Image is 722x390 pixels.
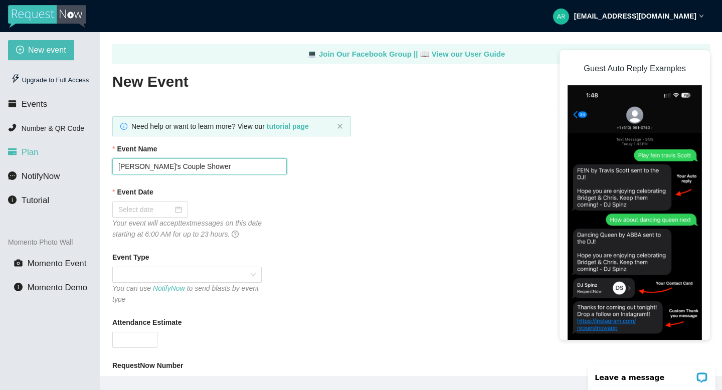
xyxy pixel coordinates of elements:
[22,147,39,157] span: Plan
[581,358,722,390] iframe: LiveChat chat widget
[11,74,20,83] span: thunderbolt
[337,123,343,130] button: close
[22,124,84,132] span: Number & QR Code
[420,50,430,58] span: laptop
[8,40,74,60] button: plus-circleNew event
[22,99,47,109] span: Events
[131,122,309,130] span: Need help or want to learn more? View our
[112,72,710,92] h2: New Event
[117,143,157,154] b: Event Name
[112,219,262,238] i: Your event will accept text messages on this date starting at 6:00 AM for up to 23 hours.
[699,14,704,19] span: down
[120,123,127,130] span: info-circle
[8,70,92,90] div: Upgrade to Full Access
[568,85,702,376] img: DJ Request Instructions
[117,186,153,198] b: Event Date
[574,12,696,20] strong: [EMAIL_ADDRESS][DOMAIN_NAME]
[28,44,66,56] span: New event
[28,283,87,292] span: Momento Demo
[267,122,309,130] a: tutorial page
[118,204,173,215] input: Select date
[22,196,49,205] span: Tutorial
[8,5,86,28] img: RequestNow
[420,50,505,58] a: laptop View our User Guide
[307,50,420,58] a: laptop Join Our Facebook Group ||
[112,317,182,328] b: Attendance Estimate
[112,360,184,371] b: RequestNow Number
[112,252,149,263] b: Event Type
[112,283,262,305] div: You can use to send blasts by event type
[568,58,702,79] h3: Guest Auto Reply Examples
[153,284,185,292] a: NotifyNow
[8,99,17,108] span: calendar
[337,123,343,129] span: close
[553,9,569,25] img: 674472ad67f270d5ed4ae1aaea466652
[8,196,17,204] span: info-circle
[232,231,239,238] span: question-circle
[28,259,87,268] span: Momento Event
[22,171,60,181] span: NotifyNow
[8,171,17,180] span: message
[14,259,23,267] span: camera
[307,50,317,58] span: laptop
[16,46,24,55] span: plus-circle
[8,147,17,156] span: credit-card
[8,123,17,132] span: phone
[112,158,287,174] input: Janet's and Mark's Wedding
[14,283,23,291] span: info-circle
